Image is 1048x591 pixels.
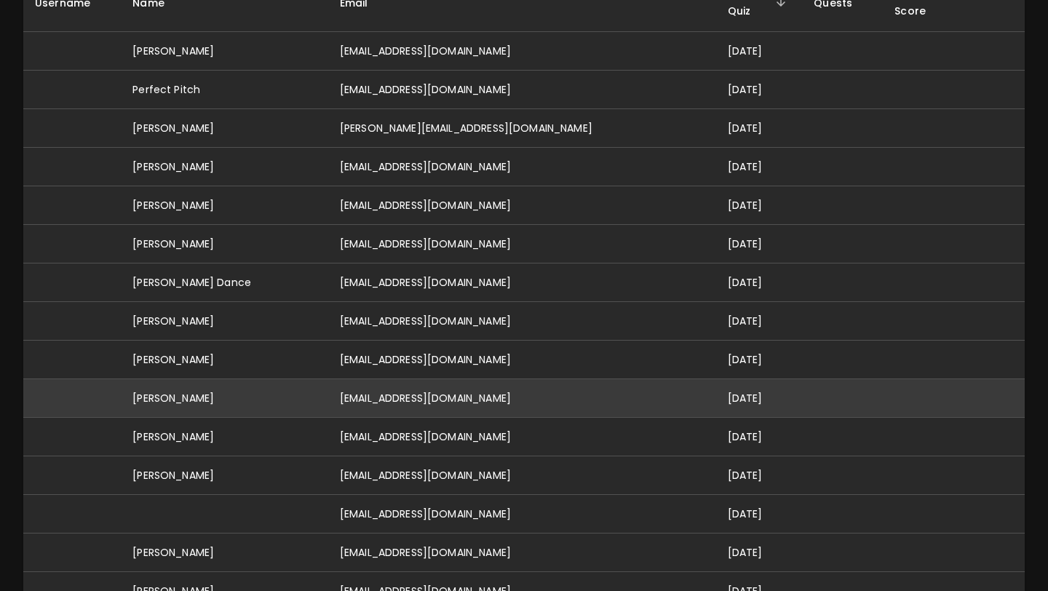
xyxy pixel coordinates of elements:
[716,109,803,148] td: [DATE]
[121,148,328,186] td: [PERSON_NAME]
[716,186,803,225] td: [DATE]
[716,341,803,379] td: [DATE]
[716,495,803,534] td: [DATE]
[716,71,803,109] td: [DATE]
[716,379,803,418] td: [DATE]
[121,32,328,71] td: [PERSON_NAME]
[328,534,716,572] td: [EMAIL_ADDRESS][DOMAIN_NAME]
[328,148,716,186] td: [EMAIL_ADDRESS][DOMAIN_NAME]
[328,71,716,109] td: [EMAIL_ADDRESS][DOMAIN_NAME]
[716,148,803,186] td: [DATE]
[716,456,803,495] td: [DATE]
[121,456,328,495] td: [PERSON_NAME]
[121,534,328,572] td: [PERSON_NAME]
[716,534,803,572] td: [DATE]
[328,341,716,379] td: [EMAIL_ADDRESS][DOMAIN_NAME]
[121,418,328,456] td: [PERSON_NAME]
[716,263,803,302] td: [DATE]
[121,186,328,225] td: [PERSON_NAME]
[716,32,803,71] td: [DATE]
[328,109,716,148] td: [PERSON_NAME][EMAIL_ADDRESS][DOMAIN_NAME]
[121,379,328,418] td: [PERSON_NAME]
[121,109,328,148] td: [PERSON_NAME]
[328,302,716,341] td: [EMAIL_ADDRESS][DOMAIN_NAME]
[328,263,716,302] td: [EMAIL_ADDRESS][DOMAIN_NAME]
[121,302,328,341] td: [PERSON_NAME]
[328,379,716,418] td: [EMAIL_ADDRESS][DOMAIN_NAME]
[121,225,328,263] td: [PERSON_NAME]
[328,186,716,225] td: [EMAIL_ADDRESS][DOMAIN_NAME]
[121,263,328,302] td: [PERSON_NAME] Dance
[328,32,716,71] td: [EMAIL_ADDRESS][DOMAIN_NAME]
[716,225,803,263] td: [DATE]
[121,71,328,109] td: Perfect Pitch
[328,225,716,263] td: [EMAIL_ADDRESS][DOMAIN_NAME]
[716,418,803,456] td: [DATE]
[328,418,716,456] td: [EMAIL_ADDRESS][DOMAIN_NAME]
[328,456,716,495] td: [EMAIL_ADDRESS][DOMAIN_NAME]
[121,341,328,379] td: [PERSON_NAME]
[716,302,803,341] td: [DATE]
[328,495,716,534] td: [EMAIL_ADDRESS][DOMAIN_NAME]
